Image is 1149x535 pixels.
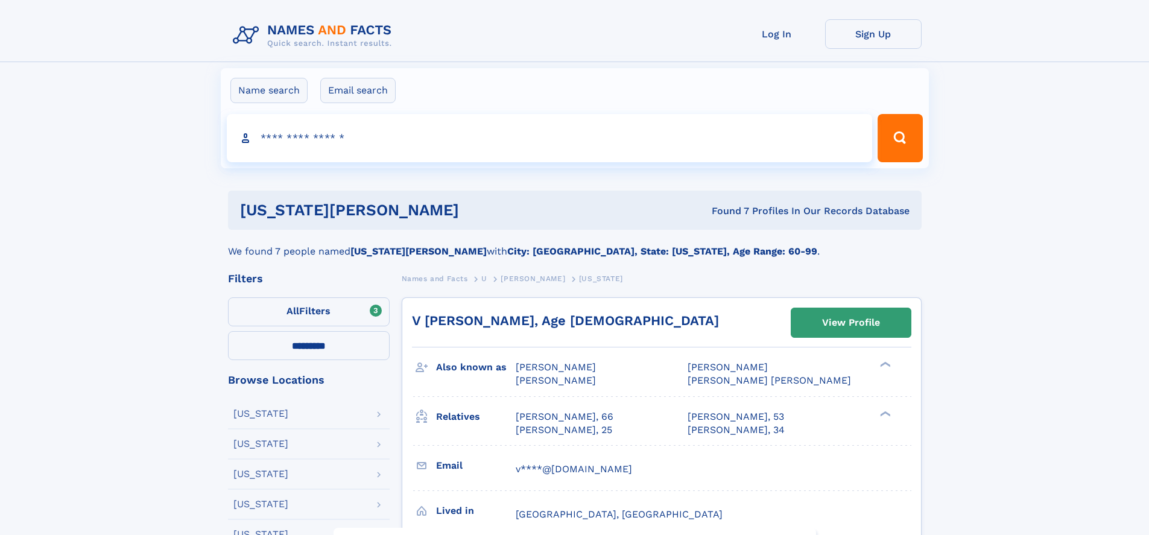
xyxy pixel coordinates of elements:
a: [PERSON_NAME], 25 [516,423,612,437]
span: U [481,274,487,283]
b: City: [GEOGRAPHIC_DATA], State: [US_STATE], Age Range: 60-99 [507,245,817,257]
div: [US_STATE] [233,499,288,509]
a: View Profile [791,308,911,337]
span: [PERSON_NAME] [688,361,768,373]
img: Logo Names and Facts [228,19,402,52]
span: [PERSON_NAME] [516,361,596,373]
a: Names and Facts [402,271,468,286]
h3: Lived in [436,501,516,521]
span: [PERSON_NAME] [516,375,596,386]
div: [US_STATE] [233,469,288,479]
div: ❯ [877,410,891,417]
label: Name search [230,78,308,103]
span: [US_STATE] [579,274,623,283]
a: [PERSON_NAME], 34 [688,423,785,437]
span: All [286,305,299,317]
div: [US_STATE] [233,409,288,419]
div: Filters [228,273,390,284]
a: [PERSON_NAME], 53 [688,410,784,423]
span: [PERSON_NAME] [501,274,565,283]
span: [GEOGRAPHIC_DATA], [GEOGRAPHIC_DATA] [516,508,723,520]
a: Sign Up [825,19,922,49]
h3: Email [436,455,516,476]
h3: Relatives [436,407,516,427]
button: Search Button [878,114,922,162]
a: V [PERSON_NAME], Age [DEMOGRAPHIC_DATA] [412,313,719,328]
div: We found 7 people named with . [228,230,922,259]
input: search input [227,114,873,162]
a: U [481,271,487,286]
a: Log In [729,19,825,49]
div: Found 7 Profiles In Our Records Database [585,204,910,218]
a: [PERSON_NAME], 66 [516,410,613,423]
div: View Profile [822,309,880,337]
label: Email search [320,78,396,103]
span: [PERSON_NAME] [PERSON_NAME] [688,375,851,386]
div: ❯ [877,361,891,369]
a: [PERSON_NAME] [501,271,565,286]
b: [US_STATE][PERSON_NAME] [350,245,487,257]
label: Filters [228,297,390,326]
div: [US_STATE] [233,439,288,449]
div: Browse Locations [228,375,390,385]
h3: Also known as [436,357,516,378]
h1: [US_STATE][PERSON_NAME] [240,203,586,218]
